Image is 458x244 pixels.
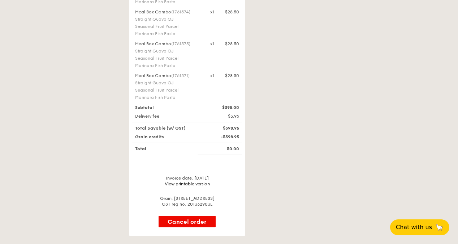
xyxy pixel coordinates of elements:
[135,24,202,29] div: Seasonal Fruit Parcel
[171,73,190,78] span: (1761571)
[206,113,243,119] div: $3.95
[132,175,242,187] div: Invoice date: [DATE]
[171,9,190,14] span: (1761574)
[135,16,202,22] div: Straight Guava OJ
[135,94,202,100] div: Marinara Fish Pasta
[131,105,206,110] div: Subtotal
[132,195,242,207] div: Grain, [STREET_ADDRESS] GST reg no: 201332903E
[135,73,202,79] div: Meal Box Combo
[206,125,243,131] div: $398.95
[225,9,239,15] div: $28.50
[135,63,202,68] div: Marinara Fish Pasta
[390,219,449,235] button: Chat with us🦙
[135,80,202,86] div: Straight Guava OJ
[206,105,243,110] div: $395.00
[131,146,206,152] div: Total
[135,48,202,54] div: Straight Guava OJ
[225,41,239,47] div: $28.50
[225,73,239,79] div: $28.50
[210,73,214,79] div: x1
[206,146,243,152] div: $0.00
[131,113,206,119] div: Delivery fee
[135,31,202,37] div: Marinara Fish Pasta
[135,126,186,131] span: Total payable (w/ GST)
[171,41,190,46] span: (1761573)
[210,41,214,47] div: x1
[159,216,216,227] button: Cancel order
[206,134,243,140] div: -$398.95
[131,134,206,140] div: Grain credits
[135,55,202,61] div: Seasonal Fruit Parcel
[165,181,210,186] a: View printable version
[135,9,202,15] div: Meal Box Combo
[396,223,432,232] span: Chat with us
[135,87,202,93] div: Seasonal Fruit Parcel
[435,223,444,232] span: 🦙
[135,41,202,47] div: Meal Box Combo
[210,9,214,15] div: x1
